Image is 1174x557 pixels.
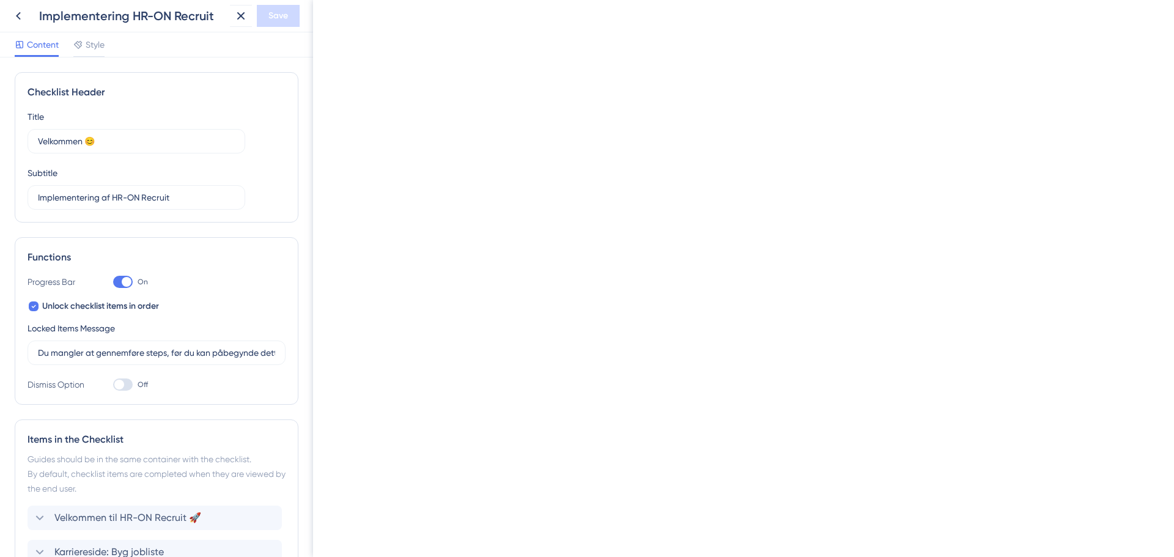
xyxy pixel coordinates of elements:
div: Title [28,109,44,124]
div: Guides should be in the same container with the checklist. By default, checklist items are comple... [28,452,286,496]
div: Progress Bar [28,275,89,289]
input: Type the value [38,346,275,360]
div: Items in the Checklist [28,432,286,447]
div: Locked Items Message [28,321,115,336]
button: Save [257,5,300,27]
div: Functions [28,250,286,265]
div: Checklist Header [28,85,286,100]
input: Header 1 [38,135,235,148]
span: Velkommen til HR-ON Recruit 🚀 [54,511,201,525]
span: Style [86,37,105,52]
div: Subtitle [28,166,57,180]
input: Header 2 [38,191,235,204]
span: Unlock checklist items in order [42,299,159,314]
span: Save [268,9,288,23]
span: Off [138,380,148,389]
div: Dismiss Option [28,377,89,392]
span: On [138,277,148,287]
span: Content [27,37,59,52]
div: Implementering HR-ON Recruit [39,7,225,24]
